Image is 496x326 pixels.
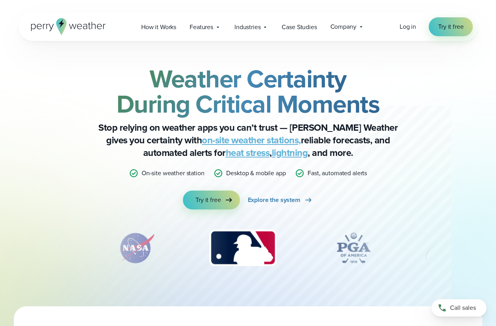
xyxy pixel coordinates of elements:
span: Company [330,22,356,31]
a: Explore the system [248,191,313,209]
span: How it Works [141,22,176,32]
a: Log in [400,22,416,31]
a: Call sales [431,299,487,317]
p: Desktop & mobile app [226,169,286,178]
a: heat stress [226,146,270,160]
div: 2 of 12 [109,228,164,268]
p: On-site weather station [142,169,205,178]
div: 5 of 12 [423,228,486,268]
img: NASA.svg [109,228,164,268]
p: Stop relying on weather apps you can’t trust — [PERSON_NAME] Weather gives you certainty with rel... [91,121,406,159]
strong: Weather Certainty During Critical Moments [116,60,380,122]
span: Explore the system [248,195,301,205]
img: PGA.svg [322,228,385,268]
div: 3 of 12 [201,228,284,268]
span: Try it free [438,22,463,31]
span: Call sales [450,303,476,313]
a: on-site weather stations, [202,133,301,147]
span: Case Studies [282,22,317,32]
a: Try it free [183,191,240,209]
div: 4 of 12 [322,228,385,268]
div: slideshow [58,228,439,272]
span: Industries [234,22,260,32]
p: Fast, automated alerts [308,169,367,178]
img: MLB.svg [201,228,284,268]
a: Try it free [429,17,473,36]
a: How it Works [135,19,183,35]
span: Features [190,22,213,32]
a: lightning [272,146,308,160]
span: Try it free [195,195,221,205]
a: Case Studies [275,19,323,35]
img: DPR-Construction.svg [423,228,486,268]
